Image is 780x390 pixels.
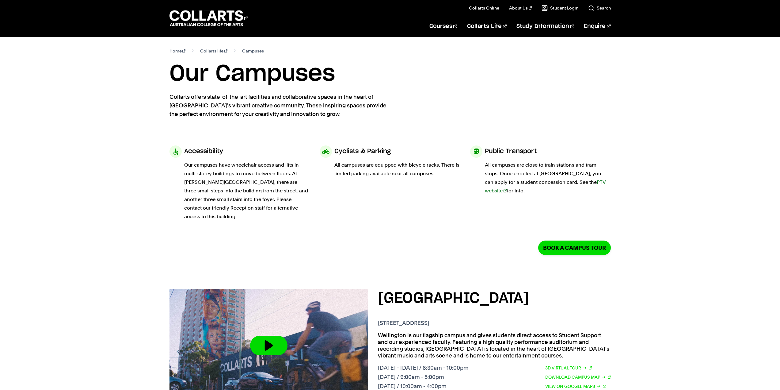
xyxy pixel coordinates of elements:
a: Book a Campus Tour [538,241,611,255]
a: About Us [509,5,532,11]
p: [DATE] / 9:00am - 5:00pm [378,374,469,380]
a: View on Google Maps [545,383,606,390]
p: Wellington is our flagship campus and gives students direct access to Student Support and our exp... [378,332,611,359]
p: All campuses are close to train stations and tram stops. Once enrolled at [GEOGRAPHIC_DATA], you ... [485,161,611,195]
a: Home [169,47,186,55]
a: Student Login [542,5,578,11]
p: All campuses are equipped with bicycle racks. There is limited parking available near all campuses. [334,161,460,178]
a: Study Information [516,16,574,37]
h3: Accessibility [184,145,223,157]
h3: Public Transport [485,145,537,157]
p: [DATE] - [DATE] / 8:30am - 10:00pm [378,365,469,371]
h3: [GEOGRAPHIC_DATA] [378,289,611,308]
a: Collarts life [200,47,227,55]
a: Search [588,5,611,11]
p: Collarts offers state-of-the-art facilities and collaborative spaces in the heart of [GEOGRAPHIC_... [169,93,393,118]
div: Go to homepage [169,10,248,27]
span: Campuses [242,47,264,55]
p: [STREET_ADDRESS] [378,320,611,326]
h3: Cyclists & Parking [334,145,391,157]
a: PTV website [485,179,606,194]
a: Enquire [584,16,611,37]
a: Download Campus Map [545,374,611,380]
p: Our campuses have wheelchair access and lifts in multi-storey buildings to move between floors. A... [184,161,310,221]
a: Courses [429,16,457,37]
a: Collarts Life [467,16,507,37]
h1: Our Campuses [169,60,611,88]
p: [DATE] / 10:00am - 4:00pm [378,383,469,390]
a: Collarts Online [469,5,499,11]
a: 3D Virtual Tour [545,365,592,371]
